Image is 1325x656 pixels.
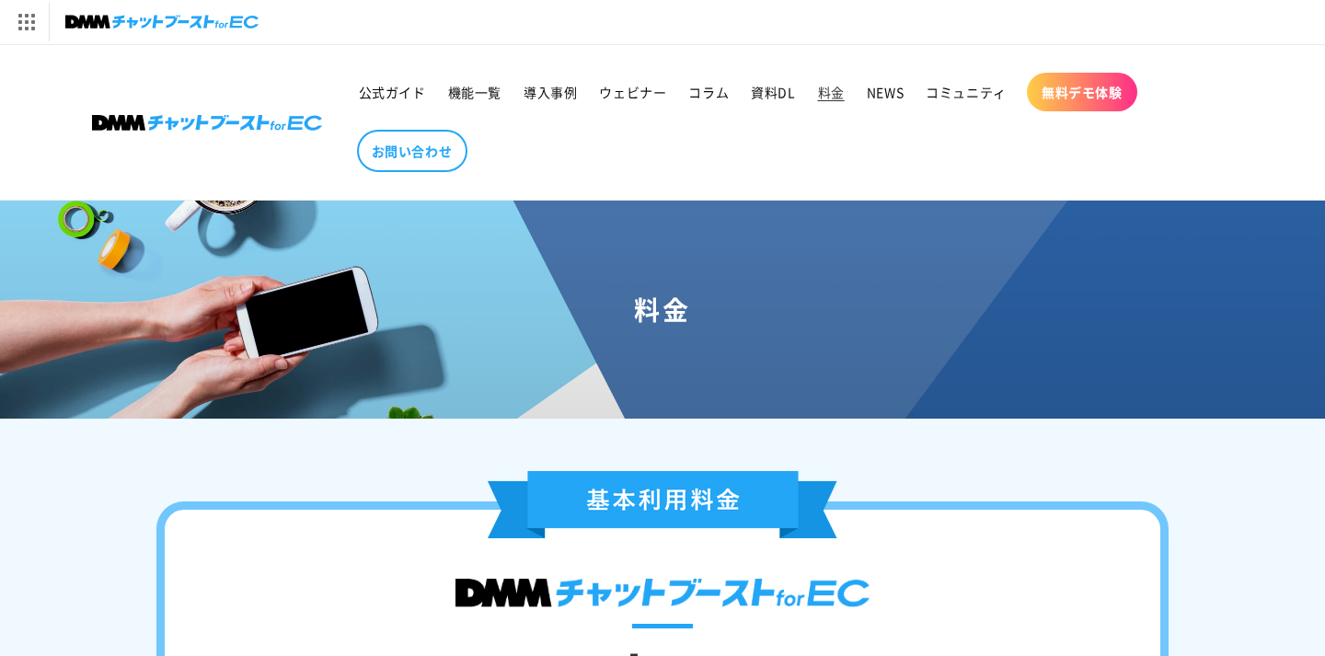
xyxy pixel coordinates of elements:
span: 料金 [818,84,845,100]
a: ウェビナー [588,73,677,111]
a: 無料デモ体験 [1027,73,1137,111]
img: 基本利用料金 [488,471,837,538]
a: 公式ガイド [348,73,437,111]
span: お問い合わせ [372,143,453,159]
a: 料金 [807,73,856,111]
img: チャットブーストforEC [65,9,259,35]
span: 導入事例 [524,84,577,100]
img: 株式会社DMM Boost [92,115,322,131]
span: 機能一覧 [448,84,501,100]
span: ウェビナー [599,84,666,100]
a: 資料DL [740,73,806,111]
span: 公式ガイド [359,84,426,100]
a: 機能一覧 [437,73,513,111]
a: コラム [677,73,740,111]
a: NEWS [856,73,915,111]
span: NEWS [867,84,904,100]
a: お問い合わせ [357,130,467,172]
img: DMMチャットブースト [455,579,870,607]
span: 資料DL [751,84,795,100]
span: コラム [688,84,729,100]
h1: 料金 [22,293,1303,326]
a: コミュニティ [915,73,1018,111]
span: 無料デモ体験 [1042,84,1123,100]
span: コミュニティ [926,84,1007,100]
a: 導入事例 [513,73,588,111]
img: サービス [3,3,49,41]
